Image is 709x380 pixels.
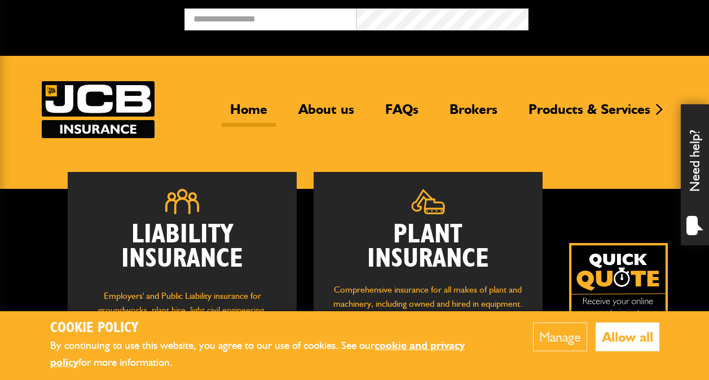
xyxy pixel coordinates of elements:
[50,320,499,337] h2: Cookie Policy
[222,101,276,127] a: Home
[377,101,427,127] a: FAQs
[42,81,155,138] a: JCB Insurance Services
[42,81,155,138] img: JCB Insurance Services logo
[331,282,526,340] p: Comprehensive insurance for all makes of plant and machinery, including owned and hired in equipm...
[50,337,499,372] p: By continuing to use this website, you agree to our use of cookies. See our for more information.
[85,223,280,277] h2: Liability Insurance
[331,223,526,271] h2: Plant Insurance
[50,339,465,369] a: cookie and privacy policy
[529,8,701,26] button: Broker Login
[569,243,668,342] img: Quick Quote
[533,322,587,351] button: Manage
[441,101,506,127] a: Brokers
[85,289,280,352] p: Employers' and Public Liability insurance for groundworks, plant hire, light civil engineering, d...
[520,101,659,127] a: Products & Services
[290,101,363,127] a: About us
[569,243,668,342] a: Get your insurance quote isn just 2-minutes
[681,104,709,245] div: Need help?
[596,322,659,351] button: Allow all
